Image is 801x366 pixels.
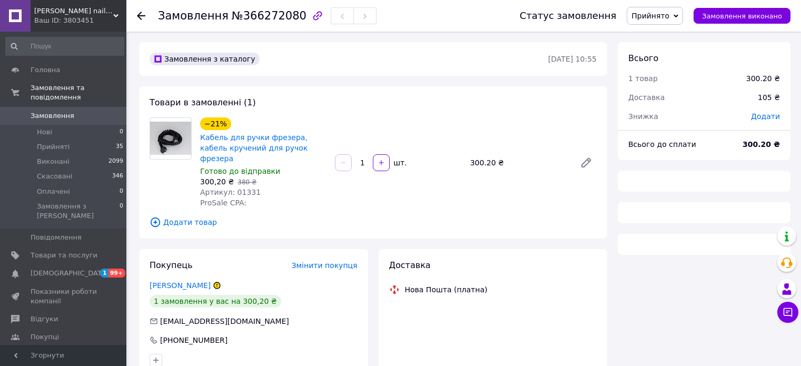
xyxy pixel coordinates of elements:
img: Кабель для ручки фрезера, кабель кручений для ручок фрезера [150,122,191,155]
span: Готово до відправки [200,167,280,175]
span: Dasha nails shop [34,6,113,16]
span: Нові [37,127,52,137]
span: 1 [100,269,108,278]
span: Покупець [150,260,193,270]
span: Всього до сплати [628,140,696,149]
span: Виконані [37,157,70,166]
a: [PERSON_NAME] [150,281,211,290]
span: Знижка [628,112,658,121]
span: 35 [116,142,123,152]
span: Прийнято [631,12,669,20]
span: Показники роботи компанії [31,287,97,306]
span: [EMAIL_ADDRESS][DOMAIN_NAME] [160,317,289,325]
div: Статус замовлення [520,11,617,21]
div: Нова Пошта (платна) [402,284,490,295]
a: Кабель для ручки фрезера, кабель кручений для ручок фрезера [200,133,308,163]
span: Оплачені [37,187,70,196]
span: Покупці [31,332,59,342]
span: Повідомлення [31,233,82,242]
span: 0 [120,127,123,137]
div: Ваш ID: 3803451 [34,16,126,25]
div: 1 замовлення у вас на 300,20 ₴ [150,295,281,308]
div: шт. [391,157,408,168]
span: Додати товар [150,216,597,228]
span: Змінити покупця [292,261,358,270]
div: −21% [200,117,231,130]
span: Артикул: 01331 [200,188,261,196]
span: 2099 [108,157,123,166]
span: Додати [751,112,780,121]
span: Доставка [628,93,665,102]
div: Замовлення з каталогу [150,53,260,65]
span: Замовлення та повідомлення [31,83,126,102]
a: Редагувати [576,152,597,173]
span: №366272080 [232,9,306,22]
span: Головна [31,65,60,75]
div: Повернутися назад [137,11,145,21]
span: Доставка [389,260,431,270]
div: 300.20 ₴ [746,73,780,84]
span: Замовлення [31,111,74,121]
span: 380 ₴ [238,179,256,186]
span: 1 товар [628,74,658,83]
span: ProSale CPA: [200,199,246,207]
div: [PHONE_NUMBER] [159,335,229,345]
span: 99+ [108,269,126,278]
span: Відгуки [31,314,58,324]
span: Замовлення з [PERSON_NAME] [37,202,120,221]
input: Пошук [5,37,124,56]
span: 300,20 ₴ [200,177,234,186]
span: Всього [628,53,658,63]
span: Прийняті [37,142,70,152]
span: Замовлення виконано [702,12,782,20]
button: Замовлення виконано [694,8,790,24]
div: 105 ₴ [751,86,786,109]
time: [DATE] 10:55 [548,55,597,63]
span: 0 [120,187,123,196]
span: Товари та послуги [31,251,97,260]
b: 300.20 ₴ [743,140,780,149]
span: 346 [112,172,123,181]
span: Скасовані [37,172,73,181]
span: Товари в замовленні (1) [150,97,256,107]
div: 300.20 ₴ [466,155,571,170]
span: [DEMOGRAPHIC_DATA] [31,269,108,278]
span: Замовлення [158,9,229,22]
button: Чат з покупцем [777,302,798,323]
span: 0 [120,202,123,221]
